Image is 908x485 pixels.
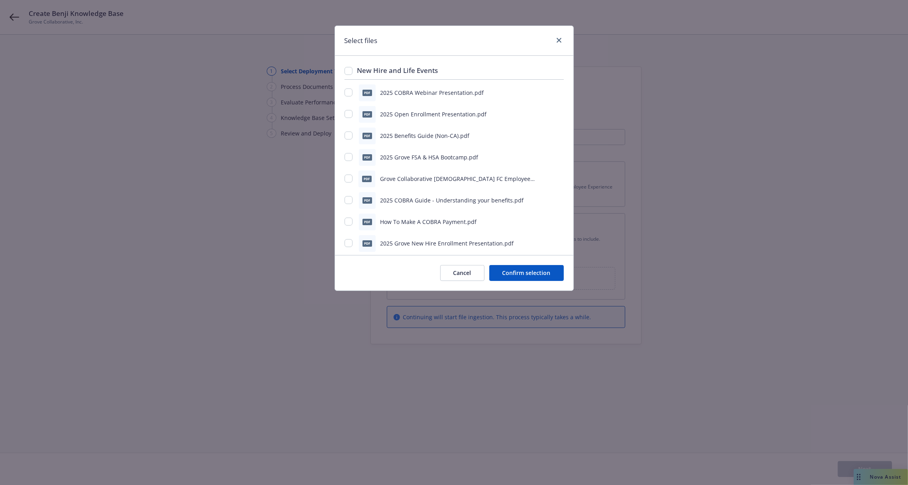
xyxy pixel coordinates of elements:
[380,89,484,96] span: 2025 COBRA Webinar Presentation.pdf
[380,132,470,139] span: 2025 Benefits Guide (Non-CA).pdf
[380,175,535,191] span: Grove Collaborative [DEMOGRAPHIC_DATA] FC Employee Handbook.pdf
[362,90,372,96] span: pdf
[362,240,372,246] span: pdf
[357,65,438,76] h3: New Hire and Life Events
[554,35,564,45] a: close
[380,196,524,204] span: 2025 COBRA Guide - Understanding your benefits.pdf
[489,265,564,281] button: Confirm selection
[380,240,514,247] span: 2025 Grove New Hire Enrollment Presentation.pdf
[440,265,485,281] button: Cancel
[362,133,372,139] span: pdf
[362,197,372,203] span: pdf
[362,154,372,160] span: pdf
[362,111,372,117] span: pdf
[345,35,378,46] h1: Select files
[380,110,487,118] span: 2025 Open Enrollment Presentation.pdf
[380,153,479,161] span: 2025 Grove FSA & HSA Bootcamp.pdf
[380,218,477,226] span: How To Make A COBRA Payment.pdf
[362,219,372,225] span: pdf
[362,176,372,182] span: pdf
